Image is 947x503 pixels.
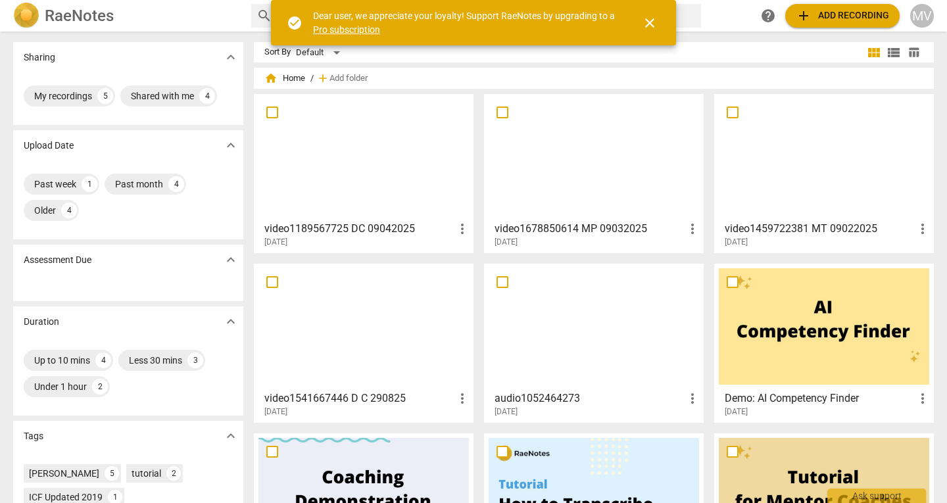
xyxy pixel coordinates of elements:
[45,7,114,25] h2: RaeNotes
[329,74,368,84] span: Add folder
[454,391,470,406] span: more_vert
[221,135,241,155] button: Show more
[495,221,685,237] h3: video1678850614 MP 09032025
[29,467,99,480] div: [PERSON_NAME]
[92,379,108,395] div: 2
[258,268,469,417] a: video1541667446 D C 290825[DATE]
[725,406,748,418] span: [DATE]
[264,221,454,237] h3: video1189567725 DC 09042025
[316,72,329,85] span: add
[489,99,699,247] a: video1678850614 MP 09032025[DATE]
[95,352,111,368] div: 4
[454,221,470,237] span: more_vert
[105,466,119,481] div: 5
[495,237,518,248] span: [DATE]
[908,46,920,59] span: table_chart
[34,204,56,217] div: Older
[168,176,184,192] div: 4
[223,49,239,65] span: expand_more
[642,15,658,31] span: close
[725,237,748,248] span: [DATE]
[495,406,518,418] span: [DATE]
[310,74,314,84] span: /
[785,4,900,28] button: Upload
[495,391,685,406] h3: audio1052464273
[34,380,87,393] div: Under 1 hour
[223,314,239,329] span: expand_more
[132,467,161,480] div: tutorial
[719,99,929,247] a: video1459722381 MT 09022025[DATE]
[34,354,90,367] div: Up to 10 mins
[756,4,780,28] a: Help
[199,88,215,104] div: 4
[796,8,889,24] span: Add recording
[115,178,163,191] div: Past month
[187,352,203,368] div: 3
[24,139,74,153] p: Upload Date
[34,178,76,191] div: Past week
[256,8,272,24] span: search
[82,176,97,192] div: 1
[129,354,182,367] div: Less 30 mins
[131,89,194,103] div: Shared with me
[489,268,699,417] a: audio1052464273[DATE]
[864,43,884,62] button: Tile view
[223,428,239,444] span: expand_more
[223,252,239,268] span: expand_more
[264,391,454,406] h3: video1541667446 D C 290825
[221,426,241,446] button: Show more
[313,24,380,35] a: Pro subscription
[719,268,929,417] a: Demo: AI Competency Finder[DATE]
[910,4,934,28] button: MV
[264,47,291,57] div: Sort By
[24,253,91,267] p: Assessment Due
[884,43,904,62] button: List view
[915,221,931,237] span: more_vert
[13,3,241,29] a: LogoRaeNotes
[166,466,181,481] div: 2
[61,203,77,218] div: 4
[264,72,278,85] span: home
[904,43,923,62] button: Table view
[221,250,241,270] button: Show more
[264,237,287,248] span: [DATE]
[221,312,241,331] button: Show more
[796,8,812,24] span: add
[827,489,926,503] div: Ask support
[886,45,902,60] span: view_list
[258,99,469,247] a: video1189567725 DC 09042025[DATE]
[296,42,345,63] div: Default
[24,429,43,443] p: Tags
[97,88,113,104] div: 5
[223,137,239,153] span: expand_more
[915,391,931,406] span: more_vert
[34,89,92,103] div: My recordings
[725,391,915,406] h3: Demo: AI Competency Finder
[221,47,241,67] button: Show more
[264,406,287,418] span: [DATE]
[685,221,700,237] span: more_vert
[24,315,59,329] p: Duration
[313,9,618,36] div: Dear user, we appreciate your loyalty! Support RaeNotes by upgrading to a
[685,391,700,406] span: more_vert
[634,7,666,39] button: Close
[264,72,305,85] span: Home
[13,3,39,29] img: Logo
[760,8,776,24] span: help
[725,221,915,237] h3: video1459722381 MT 09022025
[287,15,303,31] span: check_circle
[24,51,55,64] p: Sharing
[866,45,882,60] span: view_module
